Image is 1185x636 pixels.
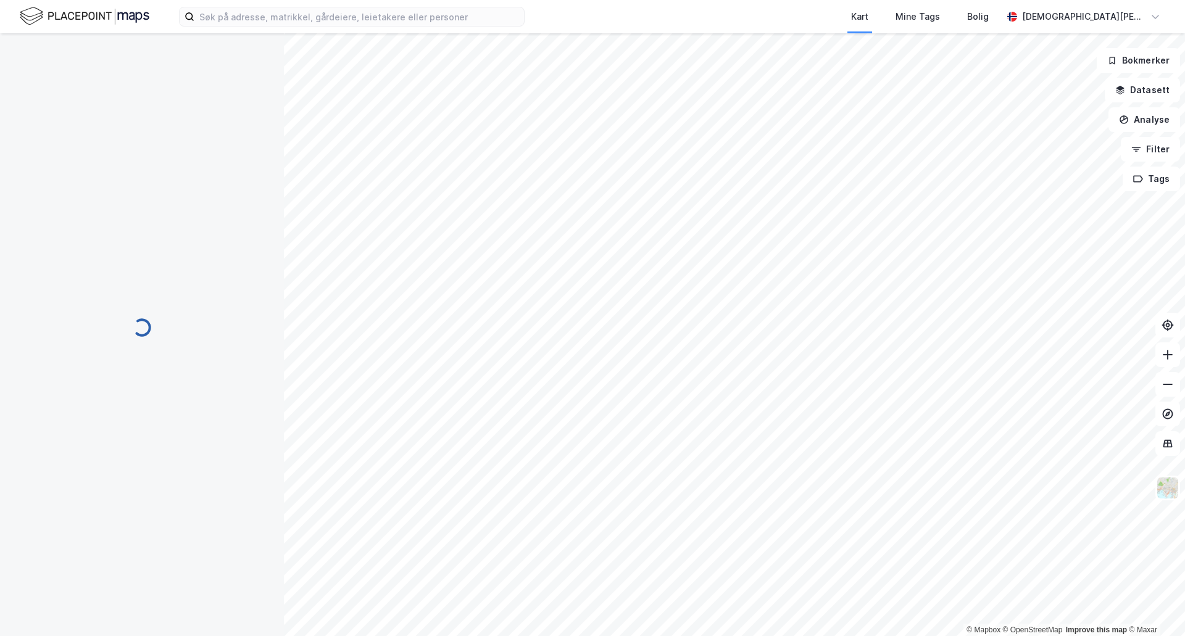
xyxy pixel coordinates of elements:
[20,6,149,27] img: logo.f888ab2527a4732fd821a326f86c7f29.svg
[1105,78,1180,102] button: Datasett
[967,626,1000,634] a: Mapbox
[1022,9,1145,24] div: [DEMOGRAPHIC_DATA][PERSON_NAME]
[851,9,868,24] div: Kart
[1156,476,1179,500] img: Z
[1123,577,1185,636] iframe: Chat Widget
[194,7,524,26] input: Søk på adresse, matrikkel, gårdeiere, leietakere eller personer
[1097,48,1180,73] button: Bokmerker
[896,9,940,24] div: Mine Tags
[967,9,989,24] div: Bolig
[132,318,152,337] img: spinner.a6d8c91a73a9ac5275cf975e30b51cfb.svg
[1123,167,1180,191] button: Tags
[1066,626,1127,634] a: Improve this map
[1108,107,1180,132] button: Analyse
[1003,626,1063,634] a: OpenStreetMap
[1121,137,1180,162] button: Filter
[1123,577,1185,636] div: Kontrollprogram for chat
